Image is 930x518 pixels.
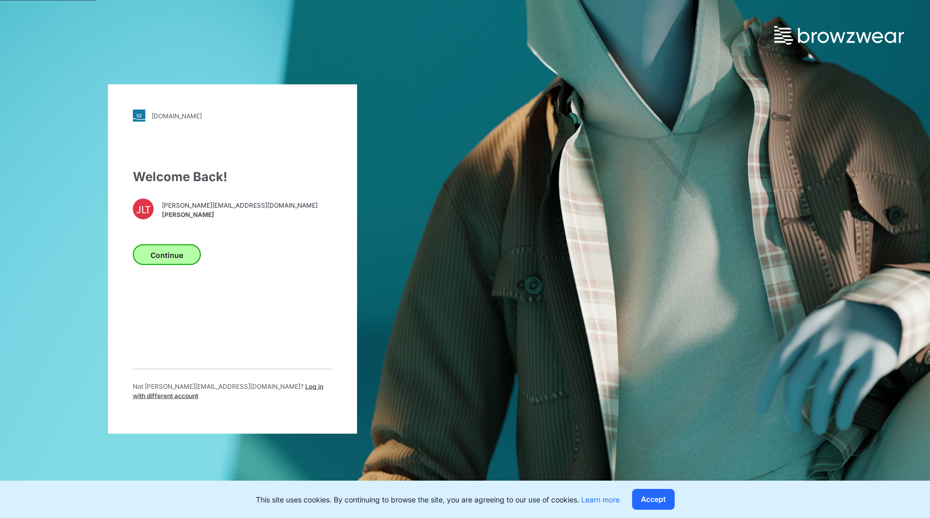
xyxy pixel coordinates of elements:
img: browzwear-logo.e42bd6dac1945053ebaf764b6aa21510.svg [774,26,904,45]
p: Not [PERSON_NAME][EMAIL_ADDRESS][DOMAIN_NAME] ? [133,382,332,401]
a: [DOMAIN_NAME] [133,110,332,122]
button: Continue [133,244,201,265]
p: This site uses cookies. By continuing to browse the site, you are agreeing to our use of cookies. [256,494,620,505]
div: [DOMAIN_NAME] [152,112,202,119]
a: Learn more [581,495,620,504]
div: JLT [133,199,154,220]
img: stylezone-logo.562084cfcfab977791bfbf7441f1a819.svg [133,110,145,122]
button: Accept [632,489,675,510]
span: [PERSON_NAME] [162,210,318,219]
div: Welcome Back! [133,168,332,186]
span: [PERSON_NAME][EMAIL_ADDRESS][DOMAIN_NAME] [162,200,318,210]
